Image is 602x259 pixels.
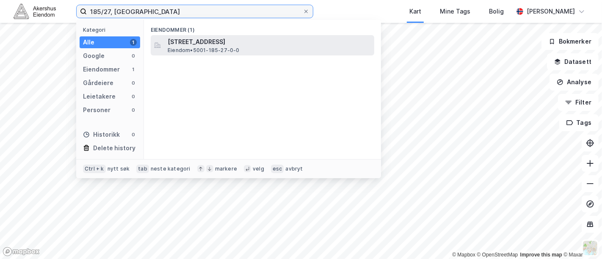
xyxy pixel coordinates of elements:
[14,4,56,19] img: akershus-eiendom-logo.9091f326c980b4bce74ccdd9f866810c.svg
[489,6,504,17] div: Bolig
[83,64,120,74] div: Eiendommer
[409,6,421,17] div: Kart
[83,51,105,61] div: Google
[130,93,137,100] div: 0
[87,5,303,18] input: Søk på adresse, matrikkel, gårdeiere, leietakere eller personer
[559,114,599,131] button: Tags
[520,252,562,258] a: Improve this map
[83,37,94,47] div: Alle
[541,33,599,50] button: Bokmerker
[83,129,120,140] div: Historikk
[547,53,599,70] button: Datasett
[440,6,470,17] div: Mine Tags
[527,6,575,17] div: [PERSON_NAME]
[215,165,237,172] div: markere
[130,52,137,59] div: 0
[452,252,475,258] a: Mapbox
[253,165,264,172] div: velg
[144,20,381,35] div: Eiendommer (1)
[151,165,191,172] div: neste kategori
[168,47,240,54] span: Eiendom • 5001-185-27-0-0
[83,78,113,88] div: Gårdeiere
[560,218,602,259] div: Kontrollprogram for chat
[83,27,140,33] div: Kategori
[271,165,284,173] div: esc
[83,91,116,102] div: Leietakere
[130,107,137,113] div: 0
[3,247,40,256] a: Mapbox homepage
[130,131,137,138] div: 0
[130,39,137,46] div: 1
[130,66,137,73] div: 1
[560,218,602,259] iframe: Chat Widget
[93,143,135,153] div: Delete history
[83,105,110,115] div: Personer
[168,37,371,47] span: [STREET_ADDRESS]
[477,252,518,258] a: OpenStreetMap
[558,94,599,111] button: Filter
[83,165,106,173] div: Ctrl + k
[136,165,149,173] div: tab
[550,74,599,91] button: Analyse
[130,80,137,86] div: 0
[285,165,303,172] div: avbryt
[108,165,130,172] div: nytt søk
